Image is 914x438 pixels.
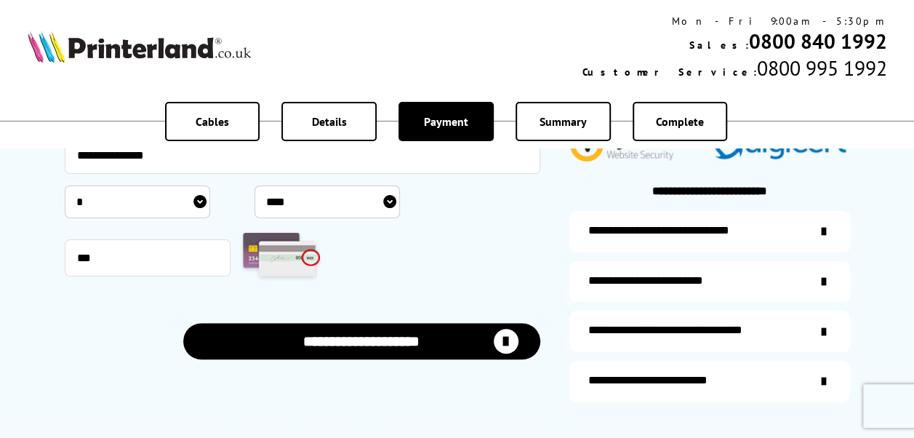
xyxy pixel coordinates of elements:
img: Printerland Logo [28,31,251,62]
span: Complete [656,114,704,129]
span: Cables [196,114,229,129]
span: Summary [540,114,587,129]
a: secure-website [569,361,850,402]
span: Details [312,114,347,129]
a: items-arrive [569,261,850,303]
a: additional-ink [569,211,850,252]
a: additional-cables [569,311,850,352]
span: 0800 995 1992 [756,55,886,81]
a: 0800 840 1992 [748,28,886,55]
span: Sales: [689,39,748,52]
span: Payment [424,114,468,129]
div: Mon - Fri 9:00am - 5:30pm [582,15,886,28]
span: Customer Service: [582,65,756,79]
